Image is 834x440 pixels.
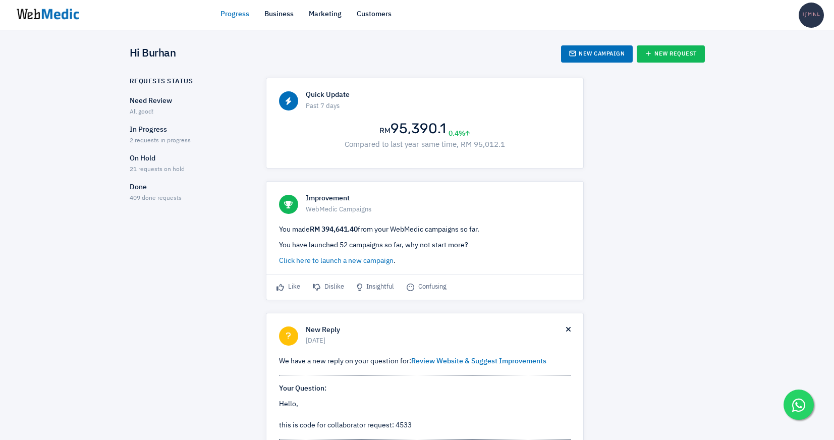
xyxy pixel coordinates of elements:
a: New Campaign [561,45,633,63]
span: Past 7 days [306,101,571,112]
p: Your Question: [279,383,571,394]
a: New Request [637,45,705,63]
p: You made from your WebMedic campaigns so far. [279,225,571,235]
p: We have a new reply on your question for: [279,356,571,367]
a: Marketing [309,9,342,20]
a: Customers [357,9,392,20]
a: Click here to launch a new campaign [279,257,394,264]
h6: New Reply [306,326,566,335]
span: RM [379,126,391,135]
h6: Requests Status [130,78,193,86]
p: Done [130,182,248,193]
span: [DATE] [306,336,566,346]
h4: Hi Burhan [130,47,176,61]
h6: Improvement [306,194,571,203]
span: Insightful [357,282,394,292]
span: Like [276,282,300,292]
span: Confusing [407,282,447,292]
p: . [279,256,571,266]
span: 21 requests on hold [130,167,185,173]
span: 2 requests in progress [130,138,191,144]
h6: Quick Update [306,91,571,100]
a: Progress [220,9,249,20]
p: Need Review [130,96,248,106]
span: 0.4% [449,129,470,139]
p: Compared to last year same time, RM 95,012.1 [279,139,571,151]
span: All good! [130,109,153,115]
p: On Hold [130,153,248,164]
strong: RM 394,641.40 [310,226,358,233]
span: Dislike [313,282,344,292]
a: Business [264,9,294,20]
span: 409 done requests [130,195,182,201]
div: Hello, this is code for collaborator request: 4533 [279,399,571,431]
p: In Progress [130,125,248,135]
p: You have launched 52 campaigns so far, why not start more? [279,240,571,251]
a: Review Website & Suggest Improvements [411,358,546,365]
h2: 95,390.1 [379,121,446,137]
span: WebMedic Campaigns [306,205,571,215]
